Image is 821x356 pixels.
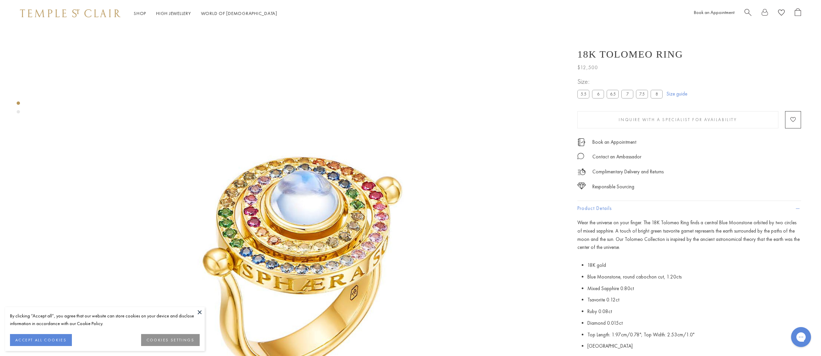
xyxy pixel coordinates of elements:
button: ACCEPT ALL COOKIES [10,334,72,346]
li: Mixed Sapphire 0.80ct [587,283,801,294]
a: Search [744,8,751,19]
label: 7.5 [636,90,648,98]
label: 6.5 [607,90,619,98]
span: Size: [577,76,665,87]
li: 18K gold [587,260,801,271]
span: Diamond 0.015ct [587,320,623,326]
a: Open Shopping Bag [795,8,801,19]
img: icon_delivery.svg [577,168,586,176]
div: Responsible Sourcing [592,183,634,191]
label: 6 [592,90,604,98]
div: By clicking “Accept all”, you agree that our website can store cookies on your device and disclos... [10,312,200,327]
span: Ruby 0.08ct [587,308,612,315]
li: Top Length: 1.97cm/0.78"; Top Width: 2.53cm/1.0" [587,329,801,341]
img: MessageIcon-01_2.svg [577,153,584,159]
p: Complimentary Delivery and Returns [592,168,664,176]
img: icon_appointment.svg [577,138,585,146]
button: Product Details [577,201,801,216]
iframe: Gorgias live chat messenger [788,325,814,349]
img: Temple St. Clair [20,9,120,17]
p: Wear the universe on your finger. The 18K Tolomeo Ring finds a central Blue Moonstone orbited by ... [577,219,801,252]
button: COOKIES SETTINGS [141,334,200,346]
a: World of [DEMOGRAPHIC_DATA]World of [DEMOGRAPHIC_DATA] [201,10,277,16]
a: ShopShop [134,10,146,16]
img: icon_sourcing.svg [577,183,586,189]
a: High JewelleryHigh Jewellery [156,10,191,16]
a: Size guide [667,90,687,97]
nav: Main navigation [134,9,277,18]
span: Inquire With A Specialist for Availability [619,117,737,122]
span: Blue Moonstone, round cabochon cut, 1.20cts [587,273,682,280]
span: Tsavorite 0.12ct [587,296,619,303]
li: [GEOGRAPHIC_DATA] [587,340,801,352]
span: $12,500 [577,63,598,72]
h1: 18K Tolomeo Ring [577,49,683,60]
label: 7 [621,90,633,98]
label: 8 [651,90,663,98]
a: View Wishlist [778,8,785,19]
div: Product gallery navigation [17,100,20,119]
div: Contact an Ambassador [592,153,641,161]
button: Inquire With A Specialist for Availability [577,111,778,128]
label: 5.5 [577,90,589,98]
a: Book an Appointment [592,138,636,146]
a: Book an Appointment [694,9,734,15]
